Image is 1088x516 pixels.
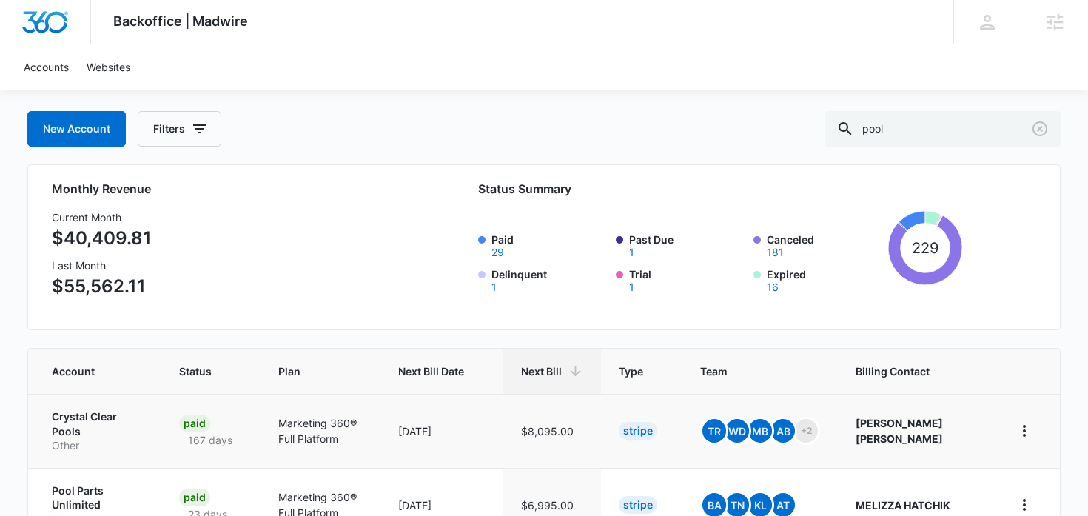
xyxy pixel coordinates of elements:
span: Backoffice | Madwire [113,13,248,29]
strong: MELIZZA HATCHIK [856,499,950,512]
p: Crystal Clear Pools [52,409,144,438]
a: Crystal Clear PoolsOther [52,409,144,453]
span: Plan [278,363,363,379]
label: Past Due [629,232,745,258]
span: Type [619,363,643,379]
div: Stripe [619,496,657,514]
a: Accounts [15,44,78,90]
h2: Monthly Revenue [52,180,368,198]
span: Team [700,363,799,379]
button: Clear [1028,117,1052,141]
button: Trial [629,282,634,292]
p: $55,562.11 [52,273,152,300]
div: Stripe [619,422,657,440]
a: New Account [27,111,126,147]
button: Delinquent [491,282,497,292]
span: Status [179,363,221,379]
button: Paid [491,247,504,258]
p: Marketing 360® Full Platform [278,415,363,446]
p: 167 days [179,432,241,448]
span: +2 [794,419,818,443]
tspan: 229 [912,239,938,257]
td: [DATE] [380,394,503,468]
button: home [1013,419,1036,443]
span: Next Bill [521,363,562,379]
span: Account [52,363,122,379]
label: Canceled [767,232,882,258]
strong: [PERSON_NAME] [PERSON_NAME] [856,417,943,445]
label: Expired [767,267,882,292]
button: Expired [767,282,779,292]
h2: Status Summary [478,180,962,198]
span: TR [702,419,726,443]
input: Search [825,111,1061,147]
button: Canceled [767,247,784,258]
td: $8,095.00 [503,394,601,468]
span: Billing Contact [856,363,977,379]
label: Delinquent [491,267,607,292]
p: Pool Parts Unlimited [52,483,144,512]
h3: Last Month [52,258,152,273]
p: Other [52,438,144,453]
label: Trial [629,267,745,292]
button: Past Due [629,247,634,258]
span: MB [748,419,772,443]
p: $40,409.81 [52,225,152,252]
span: AB [771,419,795,443]
span: Next Bill Date [398,363,464,379]
h3: Current Month [52,210,152,225]
label: Paid [491,232,607,258]
div: Paid [179,415,210,432]
button: Filters [138,111,221,147]
div: Paid [179,489,210,506]
a: Websites [78,44,139,90]
span: WD [725,419,749,443]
